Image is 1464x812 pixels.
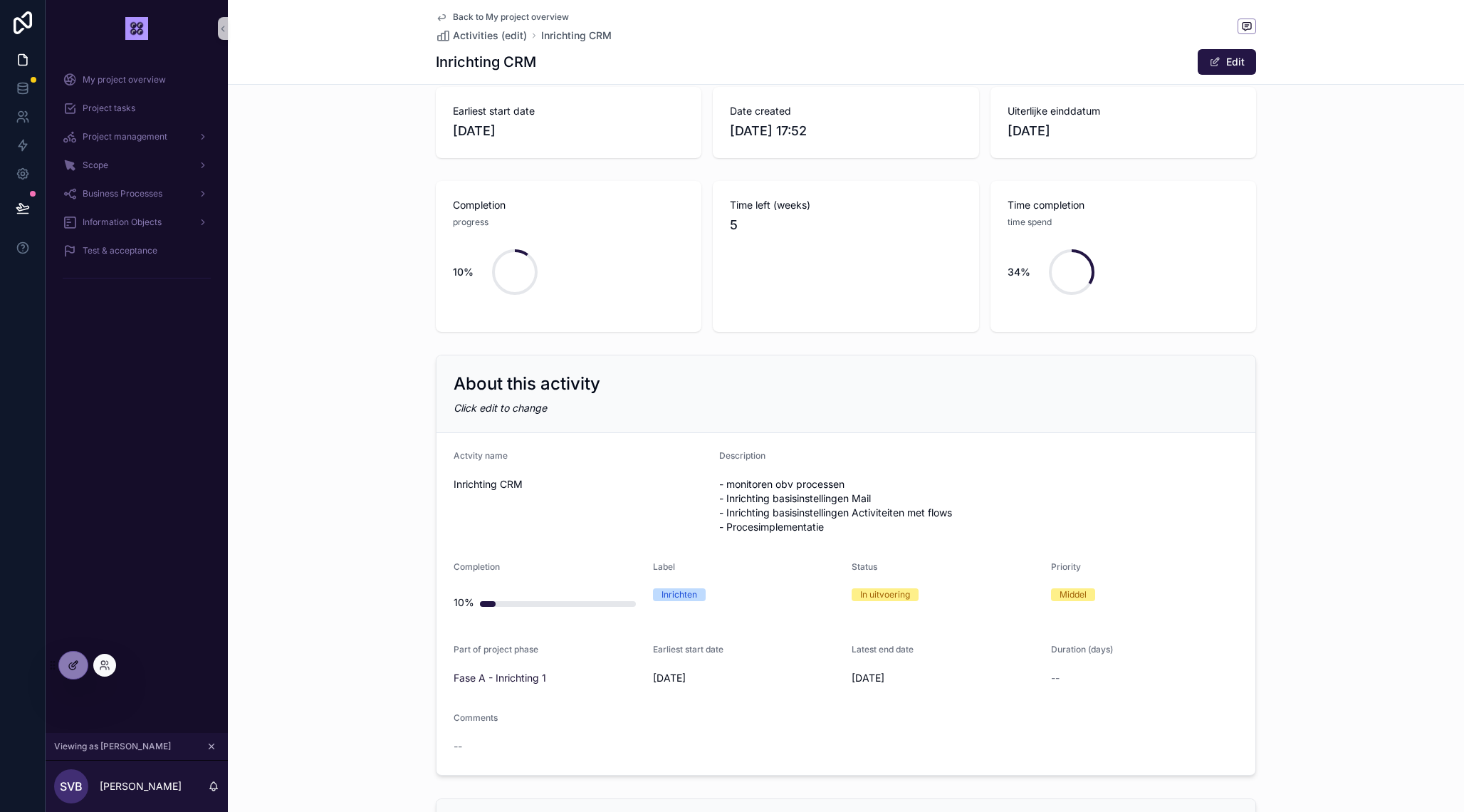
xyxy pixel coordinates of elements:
[100,779,182,793] p: [PERSON_NAME]
[60,778,83,795] span: SvB
[453,28,527,43] span: Activities (edit)
[54,152,219,178] a: Scope
[454,588,474,617] div: 10%
[454,477,708,491] span: Inrichting CRM
[730,104,961,118] span: Date created
[653,644,723,655] span: Earliest start date
[1198,49,1256,75] button: Edit
[1051,644,1113,655] span: Duration (days)
[852,561,877,572] span: Status
[653,671,841,685] span: [DATE]
[662,588,697,601] div: Inrichten
[83,131,167,142] span: Project management
[454,450,508,461] span: Actvity name
[454,739,462,754] span: --
[54,741,171,752] span: Viewing as [PERSON_NAME]
[730,215,961,235] span: 5
[83,160,108,171] span: Scope
[719,450,765,461] span: Description
[453,104,684,118] span: Earliest start date
[54,67,219,93] a: My project overview
[54,124,219,150] a: Project management
[54,238,219,264] a: Test & acceptance
[83,74,166,85] span: My project overview
[1008,104,1239,118] span: Uiterlijke einddatum
[852,671,1040,685] span: [DATE]
[83,217,162,228] span: Information Objects
[83,188,162,199] span: Business Processes
[1008,198,1239,212] span: Time completion
[54,209,219,235] a: Information Objects
[1008,217,1052,228] span: time spend
[1060,588,1087,601] div: Middel
[453,217,488,228] span: progress
[1051,561,1081,572] span: Priority
[1051,671,1060,685] span: --
[54,95,219,121] a: Project tasks
[454,644,538,655] span: Part of project phase
[453,258,474,286] div: 10%
[860,588,910,601] div: In uitvoering
[852,644,914,655] span: Latest end date
[653,561,675,572] span: Label
[125,17,148,40] img: App logo
[436,11,569,23] a: Back to My project overview
[454,373,600,395] h2: About this activity
[454,561,500,572] span: Completion
[54,181,219,207] a: Business Processes
[730,121,961,141] span: [DATE] 17:52
[453,11,569,23] span: Back to My project overview
[436,28,527,43] a: Activities (edit)
[719,477,1238,534] span: - monitoren obv processen - Inrichting basisinstellingen Mail - Inrichting basisinstellingen Acti...
[46,57,228,308] div: scrollable content
[454,671,546,685] a: Fase A - Inrichting 1
[436,52,536,72] h1: Inrichting CRM
[1008,258,1030,286] div: 34%
[730,198,961,212] span: Time left (weeks)
[1008,121,1239,141] span: [DATE]
[453,198,684,212] span: Completion
[83,245,157,256] span: Test & acceptance
[83,103,135,114] span: Project tasks
[454,402,547,414] em: Click edit to change
[453,121,684,141] span: [DATE]
[541,28,612,43] a: Inrichting CRM
[454,712,498,723] span: Comments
